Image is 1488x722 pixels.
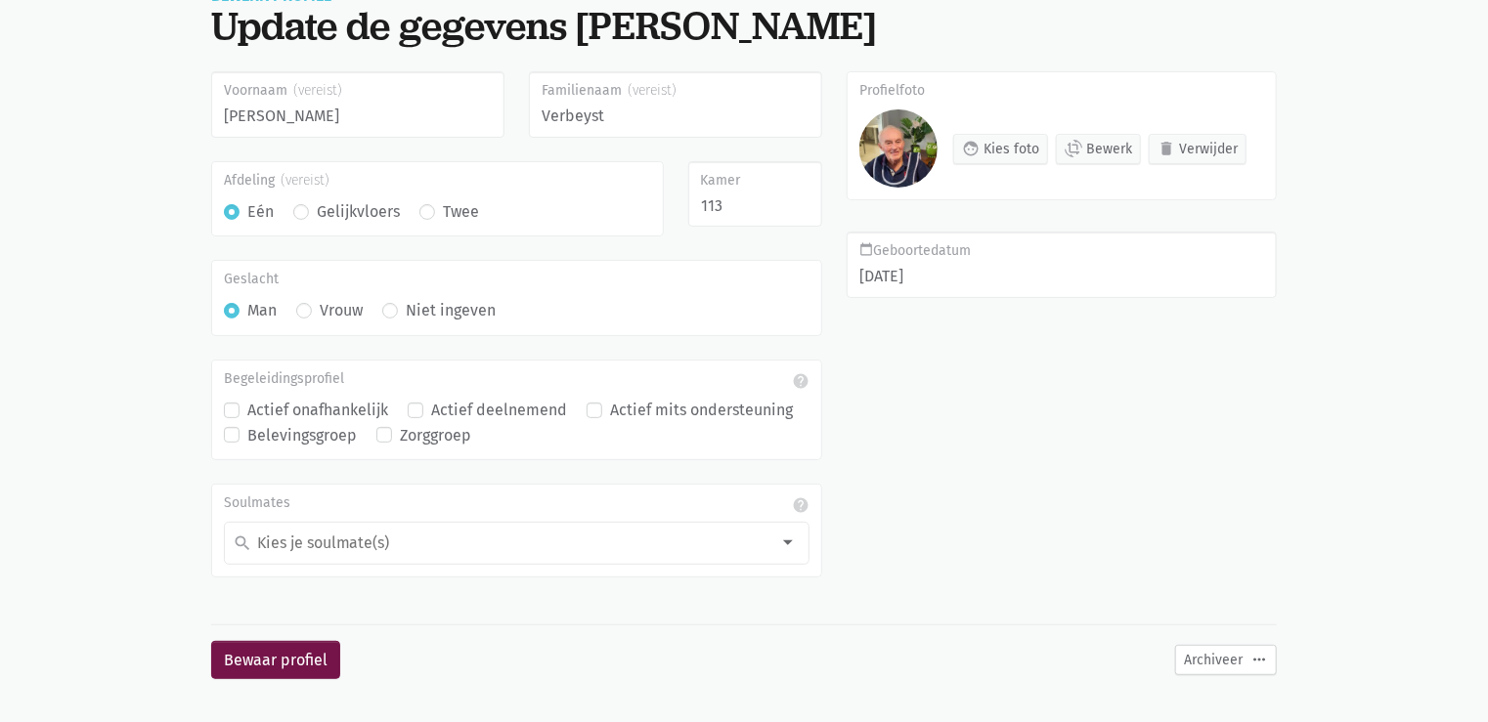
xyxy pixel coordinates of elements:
[317,199,400,225] label: Gelijkvloers
[406,298,496,323] label: Niet ingeven
[701,170,810,191] label: Kamer
[859,80,925,102] label: Profielfoto
[792,372,810,390] i: help
[254,531,770,556] input: Kies je soulmate(s)
[542,80,810,102] label: Familienaam
[859,242,873,256] i: calendar_today
[431,398,567,423] label: Actief deelnemend
[1149,134,1247,164] button: delete Verwijder
[224,80,493,102] label: Voornaam
[400,423,471,448] label: Zorggroep
[1158,140,1175,157] i: delete
[1056,134,1141,164] button: crop_rotateBewerk
[443,199,479,225] label: Twee
[247,423,357,448] label: Belevingsgroep
[247,398,388,423] label: Actief onafhankelijk
[1250,651,1268,668] i: more_horiz
[247,298,277,323] label: Man
[224,492,290,514] label: Soulmates
[792,496,810,514] i: help
[1175,645,1277,675] button: Archiveermore_horiz
[320,298,363,323] label: Vrouw
[953,134,1048,164] div: Kies foto
[224,364,344,390] label: Begeleidingsprofiel
[610,398,793,423] label: Actief mits ondersteuning
[859,240,1264,262] label: Geboortedatum
[962,140,980,157] i: face
[211,3,1277,48] div: Update de gegevens [PERSON_NAME]
[247,199,274,225] label: Eén
[224,265,279,290] label: Geslacht
[211,641,340,680] button: Bewaar profiel
[859,109,938,188] img: 1vzQJLEJiofRxv4869eGRmJ0RiKVmptBerz8aBt0-thumb.jpg
[1179,139,1238,159] span: Verwijder
[224,166,329,191] label: Afdeling
[1065,140,1082,157] i: crop_rotate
